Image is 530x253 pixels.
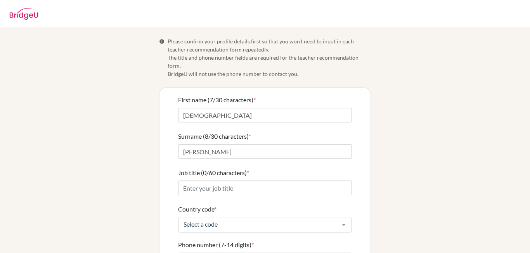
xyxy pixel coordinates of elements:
span: Info [159,39,165,44]
label: Country code [178,205,217,214]
label: Surname (8/30 characters) [178,132,251,141]
input: Enter your surname [178,144,352,159]
label: Phone number (7-14 digits) [178,240,254,250]
span: Please confirm your profile details first so that you won’t need to input in each teacher recomme... [168,37,371,78]
label: Job title (0/60 characters) [178,168,249,177]
span: Select a code [182,220,336,228]
img: BridgeU logo [9,8,38,20]
input: Enter your first name [178,108,352,122]
input: Enter your job title [178,181,352,195]
label: First name (7/30 characters) [178,95,256,105]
